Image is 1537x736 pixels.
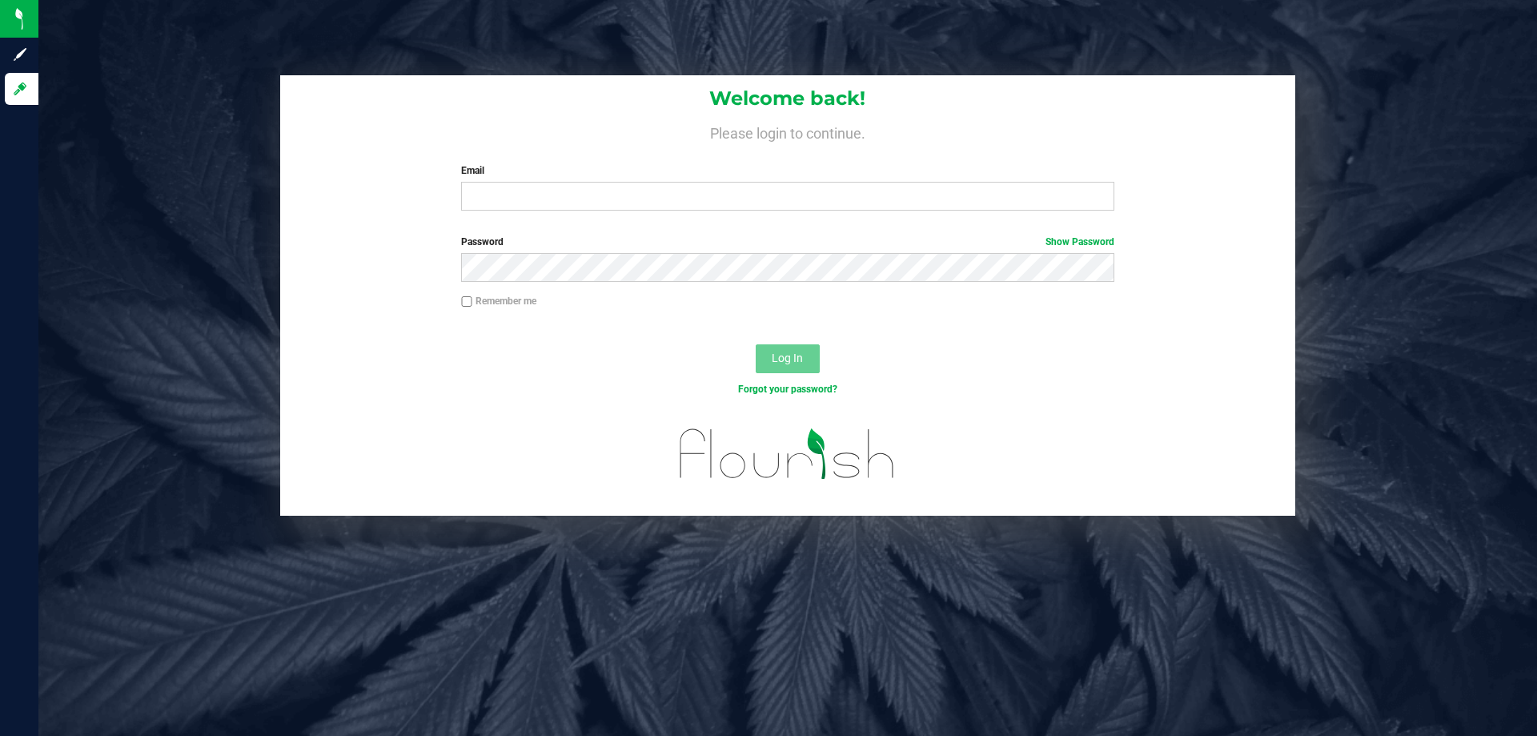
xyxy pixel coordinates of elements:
[12,81,28,97] inline-svg: Log in
[280,122,1295,141] h4: Please login to continue.
[461,236,504,247] span: Password
[738,384,837,395] a: Forgot your password?
[12,46,28,62] inline-svg: Sign up
[756,344,820,373] button: Log In
[660,413,914,495] img: flourish_logo.svg
[461,163,1114,178] label: Email
[1045,236,1114,247] a: Show Password
[772,352,803,364] span: Log In
[280,88,1295,109] h1: Welcome back!
[461,296,472,308] input: Remember me
[461,294,536,308] label: Remember me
